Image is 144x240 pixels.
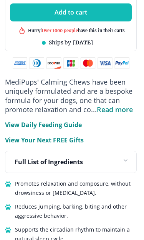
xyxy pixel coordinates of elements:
span: Over 1000 people [42,28,78,34]
span: Ships by [49,39,71,46]
p: View Your Next FREE Gifts [5,136,84,145]
span: Promotes relaxation and composure, without drowsiness or [MEDICAL_DATA]. [15,180,137,198]
span: [DATE] [73,39,93,46]
span: ... [91,105,133,114]
span: Read more [97,105,133,114]
button: Add to cart [10,4,132,22]
span: uniquely formulated and are a bespoke [5,87,132,96]
span: formula for your dogs, one that can [5,96,120,105]
p: Full List of Ingredients [15,158,83,167]
span: promote relaxation and co [5,105,91,114]
p: View Daily Feeding Guide [5,121,82,130]
span: Reduces jumping, barking, biting and other aggressive behavior. [15,202,137,221]
div: Hurry! have this in their carts [28,28,125,35]
img: payment methods [13,58,129,69]
span: Add to cart [55,9,87,16]
span: MediPups' Calming Chews have been [5,78,126,87]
